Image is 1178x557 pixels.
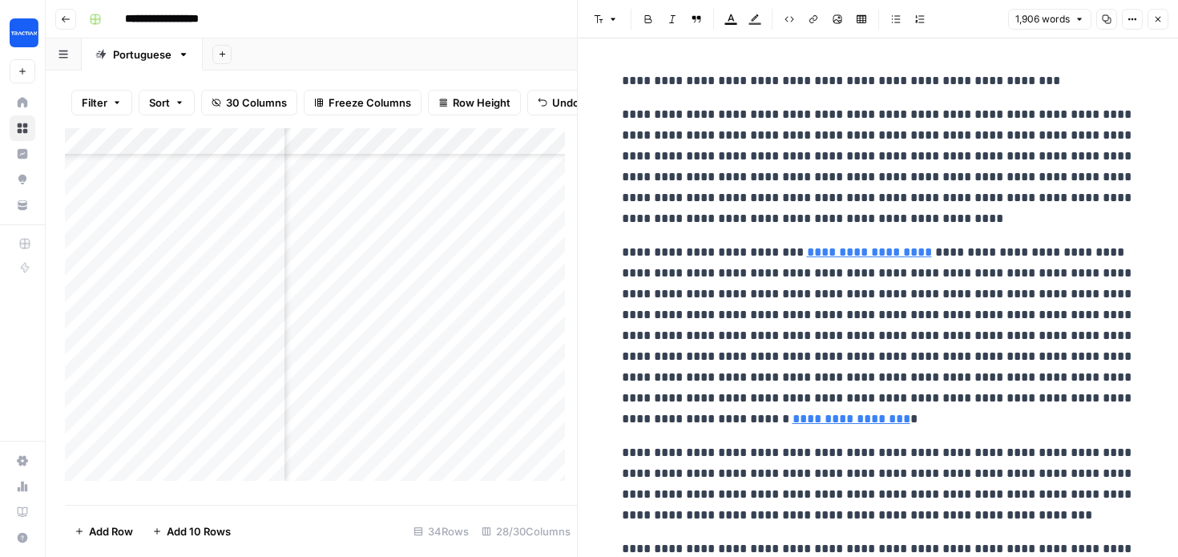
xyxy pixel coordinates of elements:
[10,474,35,499] a: Usage
[1015,12,1070,26] span: 1,906 words
[475,519,577,544] div: 28/30 Columns
[89,523,133,539] span: Add Row
[82,38,203,71] a: Portuguese
[167,523,231,539] span: Add 10 Rows
[149,95,170,111] span: Sort
[226,95,287,111] span: 30 Columns
[552,95,579,111] span: Undo
[527,90,590,115] button: Undo
[65,519,143,544] button: Add Row
[201,90,297,115] button: 30 Columns
[143,519,240,544] button: Add 10 Rows
[71,90,132,115] button: Filter
[10,448,35,474] a: Settings
[10,192,35,218] a: Your Data
[428,90,521,115] button: Row Height
[1008,9,1091,30] button: 1,906 words
[139,90,195,115] button: Sort
[10,115,35,141] a: Browse
[10,167,35,192] a: Opportunities
[453,95,510,111] span: Row Height
[82,95,107,111] span: Filter
[10,13,35,53] button: Workspace: Tractian
[10,499,35,525] a: Learning Hub
[10,141,35,167] a: Insights
[113,46,171,63] div: Portuguese
[10,525,35,551] button: Help + Support
[10,18,38,47] img: Tractian Logo
[407,519,475,544] div: 34 Rows
[329,95,411,111] span: Freeze Columns
[10,90,35,115] a: Home
[304,90,422,115] button: Freeze Columns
